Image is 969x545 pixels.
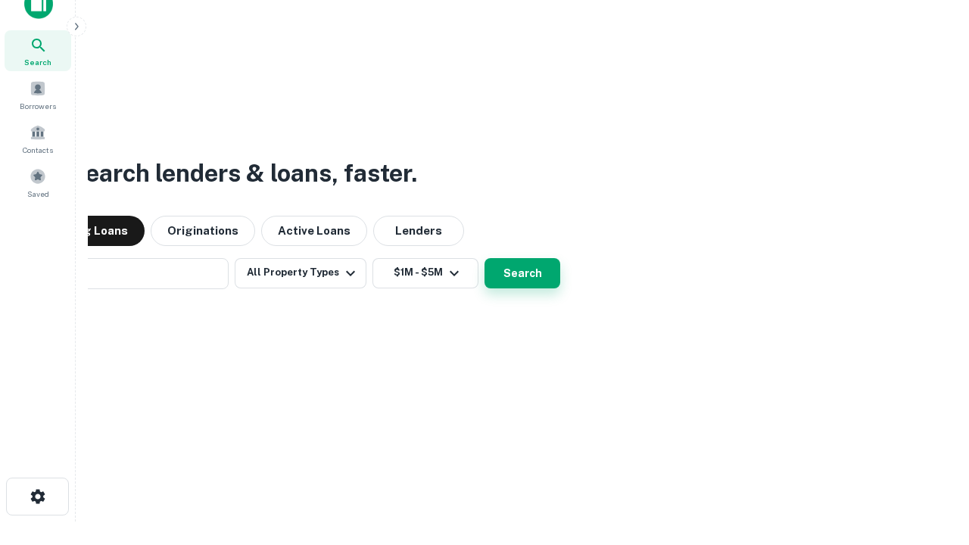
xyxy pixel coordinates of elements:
[484,258,560,288] button: Search
[20,100,56,112] span: Borrowers
[69,155,417,192] h3: Search lenders & loans, faster.
[373,216,464,246] button: Lenders
[5,74,71,115] a: Borrowers
[27,188,49,200] span: Saved
[372,258,478,288] button: $1M - $5M
[23,144,53,156] span: Contacts
[5,162,71,203] a: Saved
[235,258,366,288] button: All Property Types
[24,56,51,68] span: Search
[5,118,71,159] a: Contacts
[893,424,969,497] iframe: Chat Widget
[261,216,367,246] button: Active Loans
[5,30,71,71] a: Search
[151,216,255,246] button: Originations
